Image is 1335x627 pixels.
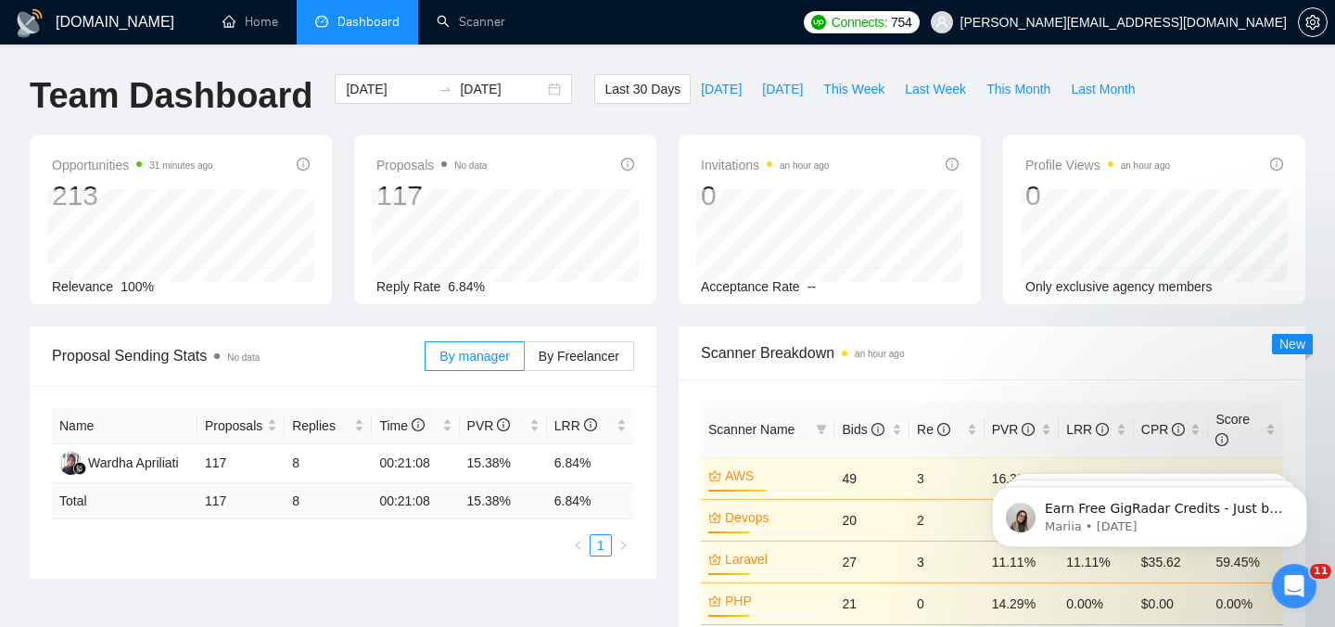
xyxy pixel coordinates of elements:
span: 6.84% [448,279,485,294]
td: 0.00% [1208,582,1283,624]
td: 6.84% [547,444,634,483]
input: End date [460,79,544,99]
td: 15.38% [460,444,547,483]
span: info-circle [937,423,950,436]
span: Opportunities [52,154,213,176]
a: Devops [725,507,823,528]
td: 27 [834,541,909,582]
button: Last Week [895,74,976,104]
span: Invitations [701,154,829,176]
td: 3 [909,541,985,582]
td: 0 [909,582,985,624]
li: Previous Page [567,534,590,557]
iframe: Intercom live chat [1272,564,1316,608]
span: This Month [986,79,1050,99]
span: CPR [1141,422,1185,437]
td: 00:21:08 [372,483,459,519]
div: Wardha Apriliati [88,453,179,473]
a: PHP [725,591,823,611]
button: This Month [976,74,1061,104]
button: This Week [813,74,895,104]
span: Scanner Breakdown [701,341,1283,365]
span: [DATE] [701,79,742,99]
div: 117 [376,178,487,213]
th: Proposals [197,408,285,444]
img: gigradar-bm.png [73,462,86,475]
td: 00:21:08 [372,444,459,483]
span: info-circle [297,158,310,171]
span: 754 [891,12,911,32]
img: logo [15,8,44,38]
span: Score [1215,412,1250,447]
td: 117 [197,444,285,483]
button: left [567,534,590,557]
time: 31 minutes ago [149,160,212,171]
button: [DATE] [691,74,752,104]
span: Replies [292,416,350,436]
time: an hour ago [780,160,829,171]
span: By Freelancer [539,349,619,364]
span: swap-right [438,82,452,96]
button: Last Month [1061,74,1145,104]
h1: Team Dashboard [30,74,312,118]
th: Name [52,408,197,444]
a: homeHome [222,14,278,30]
span: crown [708,469,721,482]
span: Reply Rate [376,279,440,294]
span: Last Month [1071,79,1135,99]
span: right [617,540,629,551]
span: info-circle [1172,423,1185,436]
a: Laravel [725,549,823,569]
span: By manager [439,349,509,364]
span: 100% [121,279,154,294]
td: 3 [909,457,985,499]
span: crown [708,595,721,608]
span: Last 30 Days [604,79,680,99]
iframe: Intercom notifications message [964,447,1335,577]
span: New [1279,337,1305,352]
td: 14.29% [985,582,1060,624]
span: Bids [842,422,884,437]
button: Last 30 Days [594,74,691,104]
span: Only exclusive agency members [1025,279,1213,294]
li: Next Page [612,534,634,557]
span: left [573,540,584,551]
span: info-circle [621,158,634,171]
span: to [438,82,452,96]
span: crown [708,553,721,566]
span: This Week [823,79,884,99]
input: Start date [346,79,430,99]
div: 213 [52,178,213,213]
td: 117 [197,483,285,519]
td: $0.00 [1134,582,1209,624]
span: Dashboard [337,14,400,30]
a: 1 [591,535,611,556]
time: an hour ago [855,349,904,359]
span: info-circle [584,418,597,431]
td: 0.00% [1059,582,1134,624]
li: 1 [590,534,612,557]
span: Relevance [52,279,113,294]
td: 8 [285,444,372,483]
td: 21 [834,582,909,624]
span: info-circle [1022,423,1035,436]
span: info-circle [946,158,959,171]
a: setting [1298,15,1328,30]
span: -- [807,279,816,294]
time: an hour ago [1121,160,1170,171]
span: Proposals [205,416,263,436]
span: Last Week [905,79,966,99]
span: No data [454,160,487,171]
span: 11 [1310,564,1331,579]
span: info-circle [1215,433,1228,446]
span: Time [379,418,424,433]
td: 15.38 % [460,483,547,519]
span: LRR [1066,422,1109,437]
td: 6.84 % [547,483,634,519]
td: 20 [834,499,909,541]
img: upwork-logo.png [811,15,826,30]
